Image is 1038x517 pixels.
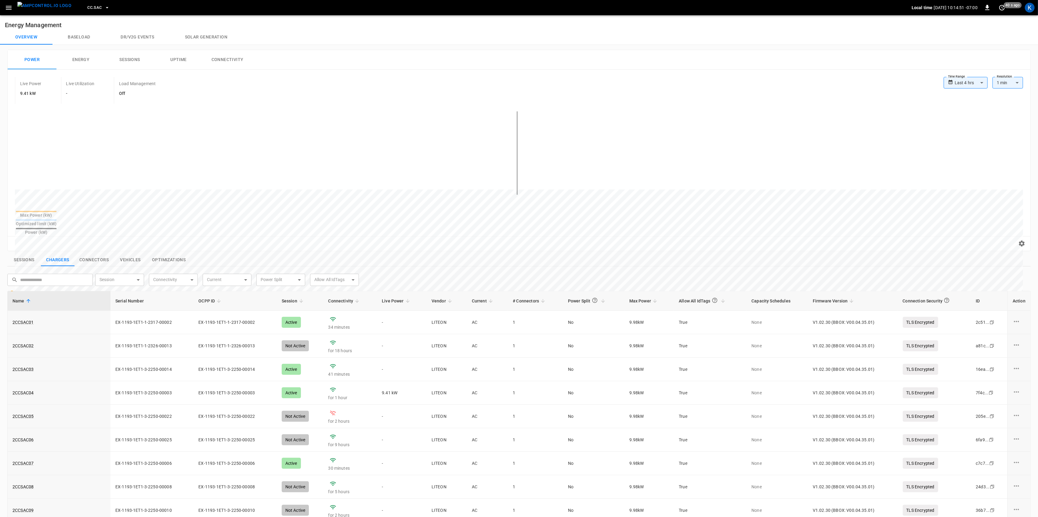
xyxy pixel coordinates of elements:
[203,50,252,70] button: Connectivity
[976,460,989,466] div: c7c7 ...
[193,428,277,452] td: EX-1193-1ET1-3-2250-00025
[903,411,938,422] p: TLS Encrypted
[563,381,624,405] td: No
[808,475,898,499] td: V1.02.30 (BBOX: V00.04.35.01)
[467,452,508,475] td: AC
[427,428,467,452] td: LITEON
[934,5,978,11] p: [DATE] 10:14:51 -07:00
[674,452,747,475] td: True
[1013,459,1025,468] div: charge point options
[472,297,495,305] span: Current
[119,81,156,87] p: Load Management
[508,452,563,475] td: 1
[467,381,508,405] td: AC
[997,74,1012,79] label: Resolution
[751,437,803,443] p: None
[1013,318,1025,327] div: charge point options
[989,507,996,514] div: copy
[110,475,193,499] td: EX-1193-1ET1-3-2250-00008
[993,77,1023,89] div: 1 min
[193,452,277,475] td: EX-1193-1ET1-3-2250-00006
[808,381,898,405] td: V1.02.30 (BBOX: V00.04.35.01)
[467,475,508,499] td: AC
[328,418,372,424] p: for 2 hours
[751,413,803,419] p: None
[508,405,563,428] td: 1
[13,460,34,466] a: 2CCSAC07
[110,428,193,452] td: EX-1193-1ET1-3-2250-00025
[56,50,105,70] button: Energy
[467,428,508,452] td: AC
[8,50,56,70] button: Power
[976,484,990,490] div: 24d3 ...
[74,254,114,266] button: show latest connectors
[1013,506,1025,515] div: charge point options
[110,381,193,405] td: EX-1193-1ET1-3-2250-00003
[674,381,747,405] td: True
[903,434,938,445] p: TLS Encrypted
[1013,341,1025,350] div: charge point options
[282,458,301,469] div: Active
[377,475,427,499] td: -
[282,297,305,305] span: Session
[624,452,674,475] td: 9.98 kW
[629,297,659,305] span: Max Power
[674,405,747,428] td: True
[989,460,995,467] div: copy
[282,505,309,516] div: Not Active
[13,437,34,443] a: 2CCSAC06
[989,483,996,490] div: copy
[674,475,747,499] td: True
[751,460,803,466] p: None
[508,428,563,452] td: 1
[624,381,674,405] td: 9.98 kW
[52,30,105,45] button: Baseload
[467,405,508,428] td: AC
[147,254,190,266] button: show latest optimizations
[988,389,994,396] div: copy
[508,475,563,499] td: 1
[563,428,624,452] td: No
[971,291,1008,311] th: ID
[1013,388,1025,397] div: charge point options
[328,442,372,448] p: for 9 hours
[13,413,34,419] a: 2CCSAC05
[13,343,34,349] a: 2CCSAC02
[948,74,965,79] label: Time Range
[170,30,243,45] button: Solar generation
[903,387,938,398] p: TLS Encrypted
[154,50,203,70] button: Uptime
[13,390,34,396] a: 2CCSAC04
[808,405,898,428] td: V1.02.30 (BBOX: V00.04.35.01)
[674,428,747,452] td: True
[427,405,467,428] td: LITEON
[976,437,989,443] div: 6fa9 ...
[624,475,674,499] td: 9.98 kW
[751,484,803,490] p: None
[87,4,102,11] span: CC.SAC
[568,295,607,307] span: Power Split
[903,505,938,516] p: TLS Encrypted
[976,413,989,419] div: 205e ...
[85,2,112,14] button: CC.SAC
[1025,3,1035,13] div: profile-icon
[282,481,309,492] div: Not Active
[198,297,223,305] span: OCPP ID
[508,381,563,405] td: 1
[903,481,938,492] p: TLS Encrypted
[377,381,427,405] td: 9.41 kW
[1013,482,1025,491] div: charge point options
[1007,291,1030,311] th: Action
[903,458,938,469] p: TLS Encrypted
[13,297,32,305] span: Name
[114,254,147,266] button: show latest vehicles
[382,297,412,305] span: Live Power
[903,295,951,307] div: Connection Security
[66,81,94,87] p: Live Utilization
[751,507,803,513] p: None
[427,475,467,499] td: LITEON
[13,366,34,372] a: 2CCSAC03
[747,291,808,311] th: Capacity Schedules
[119,90,156,97] h6: Off
[1004,2,1022,8] span: 40 s ago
